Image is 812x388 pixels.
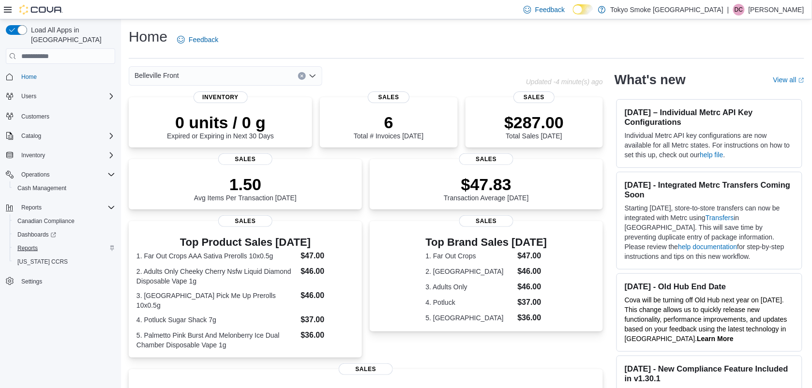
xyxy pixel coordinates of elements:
span: Reports [17,202,115,213]
h2: What's new [615,72,686,88]
dd: $46.00 [518,281,547,293]
div: Transaction Average [DATE] [444,175,529,202]
dt: 1. Far Out Crops AAA Sativa Prerolls 10x0.5g [136,251,297,261]
span: Users [21,92,36,100]
span: Reports [17,244,38,252]
img: Cova [19,5,63,15]
p: Updated -4 minute(s) ago [526,78,603,86]
svg: External link [798,77,804,83]
dt: 1. Far Out Crops [426,251,514,261]
span: Sales [339,363,393,375]
span: Inventory [21,151,45,159]
a: Dashboards [14,229,60,240]
span: [US_STATE] CCRS [17,258,68,266]
a: Feedback [173,30,222,49]
p: 6 [354,113,423,132]
a: Canadian Compliance [14,215,78,227]
span: Sales [218,153,272,165]
span: Settings [21,278,42,285]
a: Transfers [706,214,734,222]
h3: [DATE] - Integrated Metrc Transfers Coming Soon [625,180,794,199]
p: 0 units / 0 g [167,113,274,132]
button: Operations [17,169,54,180]
span: Canadian Compliance [14,215,115,227]
span: Settings [17,275,115,287]
a: Home [17,71,41,83]
span: Inventory [194,91,248,103]
button: Canadian Compliance [10,214,119,228]
h3: [DATE] - New Compliance Feature Included in v1.30.1 [625,364,794,383]
dd: $46.00 [518,266,547,277]
button: Inventory [2,149,119,162]
dt: 5. [GEOGRAPHIC_DATA] [426,313,514,323]
button: Reports [17,202,45,213]
h3: Top Brand Sales [DATE] [426,237,547,248]
span: Canadian Compliance [17,217,75,225]
h3: Top Product Sales [DATE] [136,237,354,248]
a: Reports [14,242,42,254]
dd: $37.00 [301,314,355,326]
p: Tokyo Smoke [GEOGRAPHIC_DATA] [611,4,724,15]
div: Avg Items Per Transaction [DATE] [194,175,297,202]
button: Clear input [298,72,306,80]
a: Learn More [697,335,734,343]
a: Settings [17,276,46,287]
button: Reports [10,241,119,255]
button: Catalog [17,130,45,142]
div: Total Sales [DATE] [504,113,564,140]
button: Users [17,90,40,102]
button: Inventory [17,149,49,161]
div: Total # Invoices [DATE] [354,113,423,140]
span: Dashboards [14,229,115,240]
span: Catalog [21,132,41,140]
button: Settings [2,274,119,288]
span: Operations [17,169,115,180]
span: Cova will be turning off Old Hub next year on [DATE]. This change allows us to quickly release ne... [625,296,787,343]
button: Users [2,90,119,103]
input: Dark Mode [573,4,593,15]
span: Users [17,90,115,102]
span: Inventory [17,149,115,161]
span: Load All Apps in [GEOGRAPHIC_DATA] [27,25,115,45]
span: Sales [368,91,409,103]
button: Home [2,70,119,84]
p: | [727,4,729,15]
span: Operations [21,171,50,179]
span: Home [21,73,37,81]
button: Cash Management [10,181,119,195]
dt: 3. [GEOGRAPHIC_DATA] Pick Me Up Prerolls 10x0.5g [136,291,297,310]
dd: $47.00 [518,250,547,262]
button: Operations [2,168,119,181]
span: Customers [17,110,115,122]
span: Cash Management [17,184,66,192]
span: Sales [218,215,272,227]
p: [PERSON_NAME] [749,4,804,15]
a: View allExternal link [773,76,804,84]
dd: $36.00 [518,312,547,324]
span: Reports [14,242,115,254]
span: Sales [513,91,555,103]
a: Dashboards [10,228,119,241]
h1: Home [129,27,167,46]
button: Customers [2,109,119,123]
span: Dashboards [17,231,56,239]
a: help documentation [678,243,737,251]
a: [US_STATE] CCRS [14,256,72,268]
dd: $46.00 [301,266,355,277]
p: 1.50 [194,175,297,194]
dd: $46.00 [301,290,355,301]
p: Individual Metrc API key configurations are now available for all Metrc states. For instructions ... [625,131,794,160]
dd: $36.00 [301,329,355,341]
span: Feedback [189,35,218,45]
nav: Complex example [6,66,115,313]
dt: 2. Adults Only Cheeky Cherry Nsfw Liquid Diamond Disposable Vape 1g [136,267,297,286]
button: Catalog [2,129,119,143]
span: Washington CCRS [14,256,115,268]
span: Sales [459,153,513,165]
p: $47.83 [444,175,529,194]
p: Starting [DATE], store-to-store transfers can now be integrated with Metrc using in [GEOGRAPHIC_D... [625,203,794,261]
span: Customers [21,113,49,120]
span: Sales [459,215,513,227]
